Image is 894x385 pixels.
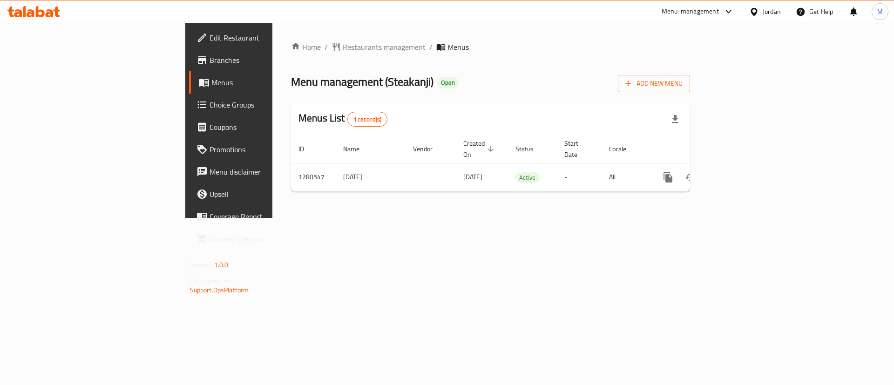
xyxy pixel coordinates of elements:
span: 1.0.0 [214,259,229,271]
a: Promotions [189,138,335,161]
span: Choice Groups [210,99,327,110]
a: Coupons [189,116,335,138]
span: ID [298,143,316,155]
a: Choice Groups [189,94,335,116]
span: M [877,7,883,17]
li: / [429,41,433,53]
span: Open [437,79,459,87]
button: Change Status [679,166,702,189]
span: Upsell [210,189,327,200]
div: Jordan [763,7,781,17]
td: - [557,163,602,191]
span: Menus [211,77,327,88]
td: [DATE] [336,163,406,191]
span: Promotions [210,144,327,155]
span: Coupons [210,122,327,133]
th: Actions [650,135,754,163]
a: Edit Restaurant [189,27,335,49]
span: Menus [447,41,469,53]
span: Branches [210,54,327,66]
a: Restaurants management [332,41,426,53]
a: Coverage Report [189,205,335,228]
td: All [602,163,650,191]
span: Version: [190,259,213,271]
a: Support.OpsPlatform [190,284,249,296]
span: Grocery Checklist [210,233,327,244]
a: Upsell [189,183,335,205]
span: Active [515,172,539,183]
span: [DATE] [463,171,482,183]
span: 1 record(s) [348,115,387,124]
span: Edit Restaurant [210,32,327,43]
span: Vendor [413,143,445,155]
span: Menu disclaimer [210,166,327,177]
button: Add New Menu [618,75,690,92]
span: Restaurants management [343,41,426,53]
div: Menu-management [662,6,719,17]
h2: Menus List [298,111,387,127]
a: Grocery Checklist [189,228,335,250]
a: Branches [189,49,335,71]
nav: breadcrumb [291,41,690,53]
button: more [657,166,679,189]
span: Created On [463,138,497,160]
div: Export file [664,108,686,130]
span: Add New Menu [625,78,683,89]
span: Coverage Report [210,211,327,222]
span: Name [343,143,372,155]
div: Total records count [347,112,388,127]
span: Menu management ( Steakanji ) [291,71,433,92]
div: Open [437,77,459,88]
span: Status [515,143,546,155]
a: Menus [189,71,335,94]
span: Locale [609,143,638,155]
span: Start Date [564,138,590,160]
table: enhanced table [291,135,754,192]
span: Get support on: [190,275,233,287]
a: Menu disclaimer [189,161,335,183]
